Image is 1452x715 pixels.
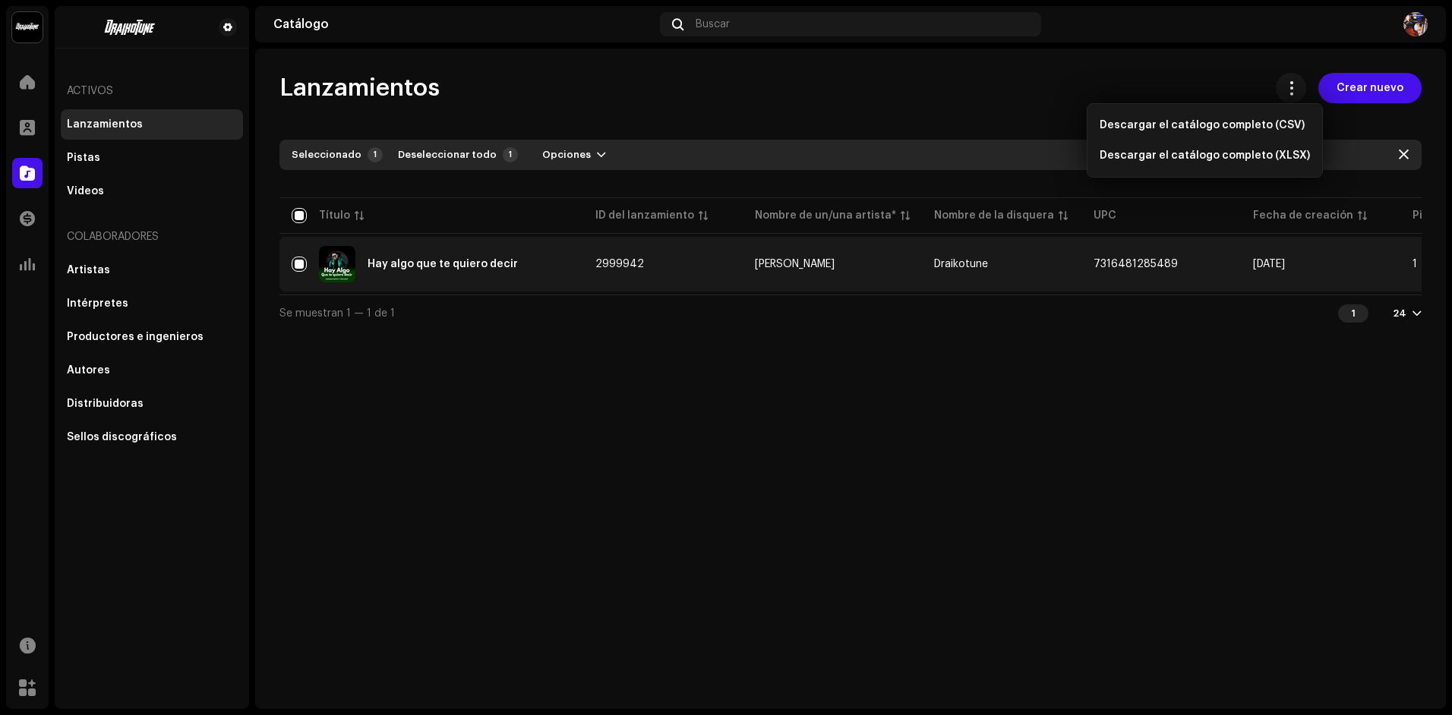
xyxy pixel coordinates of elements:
[67,18,194,36] img: 4be5d718-524a-47ed-a2e2-bfbeb4612910
[319,208,350,223] div: Título
[61,422,243,452] re-m-nav-item: Sellos discográficos
[67,185,104,197] div: Videos
[67,364,110,376] div: Autores
[595,259,644,269] span: 2999942
[67,331,204,343] div: Productores e ingenieros
[1100,119,1305,131] span: Descargar el catálogo completo (CSV)
[1403,12,1428,36] img: 1a07d639-3a3d-4c1d-a3d5-6deaf7804af8
[934,259,988,269] span: Draikotune
[1253,208,1353,223] div: Fecha de creación
[755,208,896,223] div: Nombre de un/una artista*
[279,308,395,319] span: Se muestran 1 — 1 de 1
[67,152,100,164] div: Pistas
[1100,150,1310,162] span: Descargar el catálogo completo (XLSX)
[1338,304,1368,323] div: 1
[368,259,518,269] div: Hay algo que te quiero decir
[530,143,618,167] button: Opciones
[1413,259,1417,269] span: 1
[389,143,524,167] button: Deseleccionar todo1
[61,255,243,285] re-m-nav-item: Artistas
[67,118,143,131] div: Lanzamientos
[61,219,243,255] re-a-nav-header: Colaboradores
[61,355,243,386] re-m-nav-item: Autores
[368,147,383,162] div: 1
[755,259,910,269] span: GIANFRANCO BURGA
[696,18,730,30] span: Buscar
[273,18,654,30] div: Catálogo
[398,140,497,170] span: Deseleccionar todo
[292,149,361,161] div: Seleccionado
[61,389,243,419] re-m-nav-item: Distribuidoras
[61,322,243,352] re-m-nav-item: Productores e ingenieros
[61,73,243,109] re-a-nav-header: Activos
[319,246,355,282] img: 09c1c851-c5c6-4bc5-b716-314200b08171
[1318,73,1422,103] button: Crear nuevo
[1393,307,1406,320] div: 24
[1253,259,1285,269] span: 7 sept 2025
[61,176,243,206] re-m-nav-item: Videos
[503,147,518,162] p-badge: 1
[67,264,110,276] div: Artistas
[67,431,177,443] div: Sellos discográficos
[12,12,43,43] img: 10370c6a-d0e2-4592-b8a2-38f444b0ca44
[61,109,243,140] re-m-nav-item: Lanzamientos
[934,208,1054,223] div: Nombre de la disquera
[1094,259,1178,269] span: 7316481285489
[61,288,243,319] re-m-nav-item: Intérpretes
[67,398,144,410] div: Distribuidoras
[279,73,440,103] span: Lanzamientos
[755,259,835,269] div: [PERSON_NAME]
[1337,73,1403,103] span: Crear nuevo
[61,143,243,173] re-m-nav-item: Pistas
[67,298,128,310] div: Intérpretes
[542,140,591,170] span: Opciones
[595,208,694,223] div: ID del lanzamiento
